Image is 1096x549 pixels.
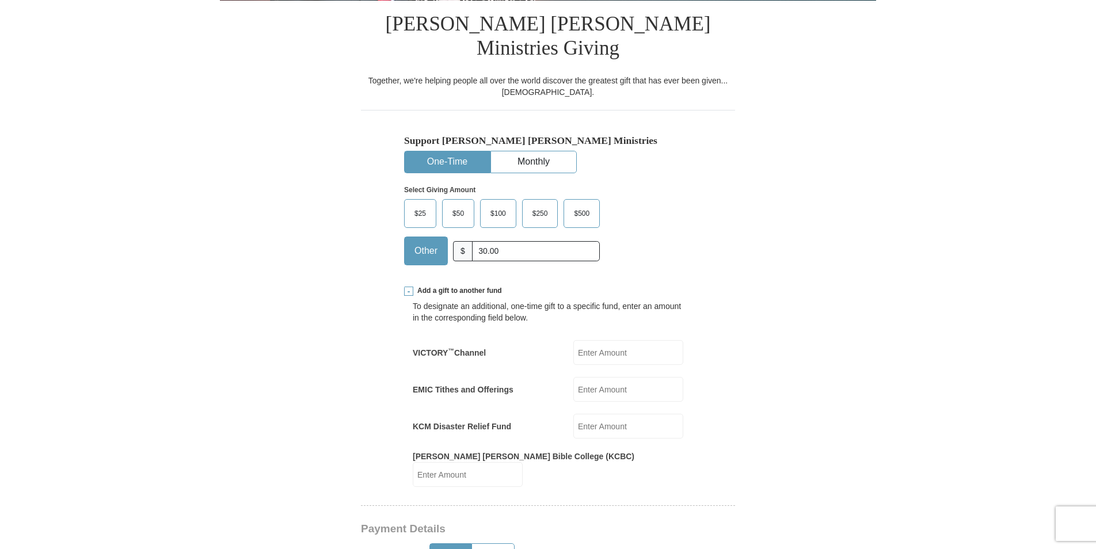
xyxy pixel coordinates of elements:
[573,377,683,402] input: Enter Amount
[409,205,432,222] span: $25
[413,347,486,359] label: VICTORY Channel
[413,384,513,395] label: EMIC Tithes and Offerings
[361,75,735,98] div: Together, we're helping people all over the world discover the greatest gift that has ever been g...
[573,414,683,439] input: Enter Amount
[413,286,502,296] span: Add a gift to another fund
[404,135,692,147] h5: Support [PERSON_NAME] [PERSON_NAME] Ministries
[409,242,443,260] span: Other
[568,205,595,222] span: $500
[413,421,511,432] label: KCM Disaster Relief Fund
[527,205,554,222] span: $250
[472,241,600,261] input: Other Amount
[491,151,576,173] button: Monthly
[405,151,490,173] button: One-Time
[361,1,735,75] h1: [PERSON_NAME] [PERSON_NAME] Ministries Giving
[573,340,683,365] input: Enter Amount
[404,186,475,194] strong: Select Giving Amount
[413,462,523,487] input: Enter Amount
[448,347,454,354] sup: ™
[485,205,512,222] span: $100
[413,300,683,323] div: To designate an additional, one-time gift to a specific fund, enter an amount in the correspondin...
[447,205,470,222] span: $50
[413,451,634,462] label: [PERSON_NAME] [PERSON_NAME] Bible College (KCBC)
[361,523,654,536] h3: Payment Details
[453,241,473,261] span: $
